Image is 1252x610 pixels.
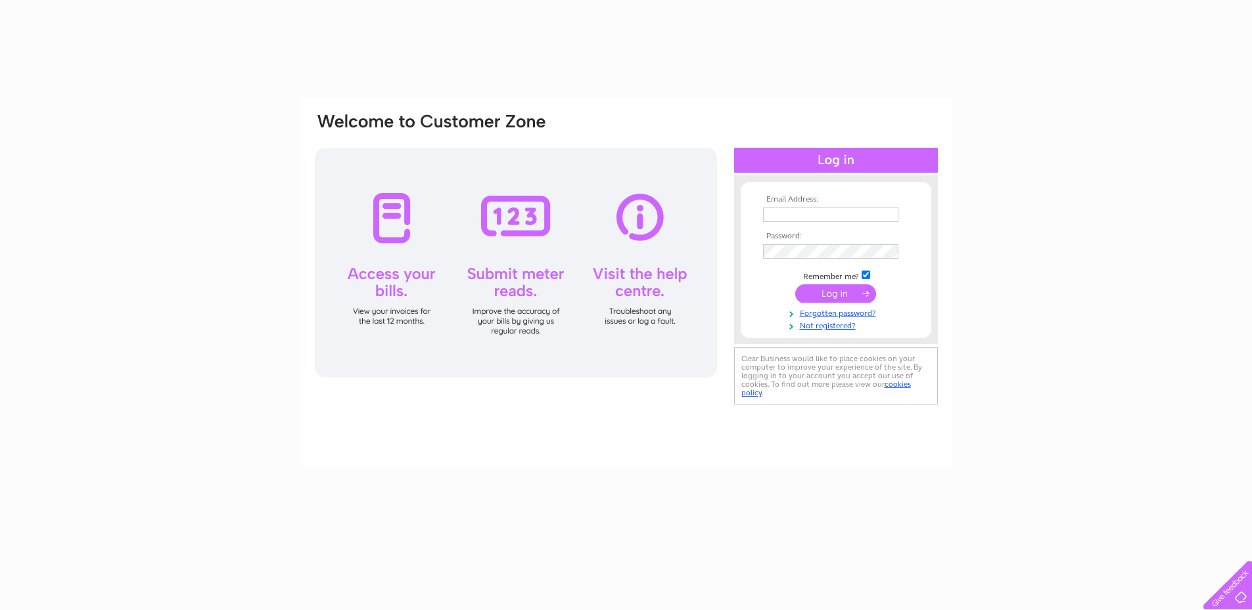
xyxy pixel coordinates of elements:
[760,195,912,204] th: Email Address:
[760,232,912,241] th: Password:
[763,318,912,331] a: Not registered?
[760,269,912,282] td: Remember me?
[763,306,912,318] a: Forgotten password?
[741,380,911,397] a: cookies policy
[734,347,938,404] div: Clear Business would like to place cookies on your computer to improve your experience of the sit...
[795,284,876,303] input: Submit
